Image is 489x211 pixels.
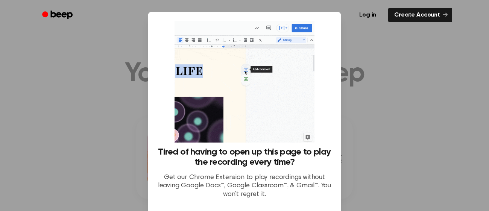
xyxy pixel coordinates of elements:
[157,173,332,199] p: Get our Chrome Extension to play recordings without leaving Google Docs™, Google Classroom™, & Gm...
[157,147,332,167] h3: Tired of having to open up this page to play the recording every time?
[175,21,314,143] img: Beep extension in action
[388,8,452,22] a: Create Account
[352,6,384,24] a: Log in
[37,8,79,23] a: Beep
